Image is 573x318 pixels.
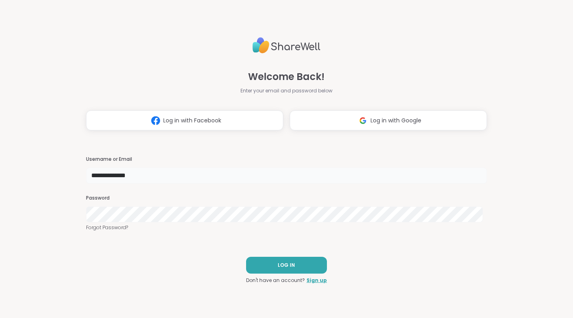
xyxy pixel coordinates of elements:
[163,116,221,125] span: Log in with Facebook
[86,156,487,163] h3: Username or Email
[252,34,321,57] img: ShareWell Logo
[290,110,487,130] button: Log in with Google
[148,113,163,128] img: ShareWell Logomark
[246,277,305,284] span: Don't have an account?
[246,257,327,274] button: LOG IN
[86,195,487,202] h3: Password
[278,262,295,269] span: LOG IN
[86,110,283,130] button: Log in with Facebook
[355,113,371,128] img: ShareWell Logomark
[248,70,325,84] span: Welcome Back!
[307,277,327,284] a: Sign up
[371,116,421,125] span: Log in with Google
[86,224,487,231] a: Forgot Password?
[240,87,333,94] span: Enter your email and password below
